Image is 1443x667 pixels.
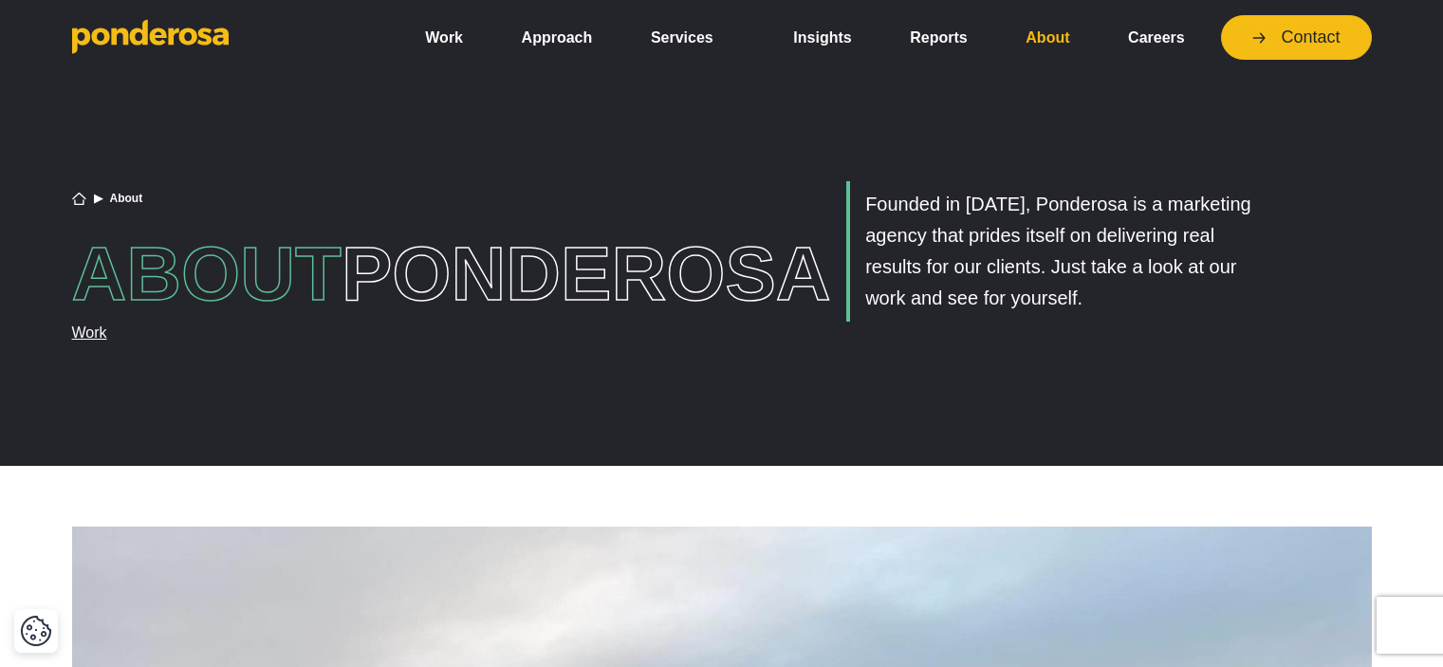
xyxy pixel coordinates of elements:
[772,18,874,58] a: Insights
[72,236,597,312] h1: Ponderosa
[94,193,102,204] li: ▶︎
[72,232,342,316] span: About
[110,193,143,204] li: About
[629,18,756,58] a: Services
[72,322,107,344] a: Work
[20,615,52,647] img: Revisit consent button
[1106,18,1206,58] a: Careers
[72,19,376,57] a: Go to homepage
[865,189,1261,314] p: Founded in [DATE], Ponderosa is a marketing agency that prides itself on delivering real results ...
[404,18,485,58] a: Work
[72,192,86,206] a: Home
[1005,18,1092,58] a: About
[20,615,52,647] button: Cookie Settings
[500,18,614,58] a: Approach
[888,18,989,58] a: Reports
[1221,15,1371,60] a: Contact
